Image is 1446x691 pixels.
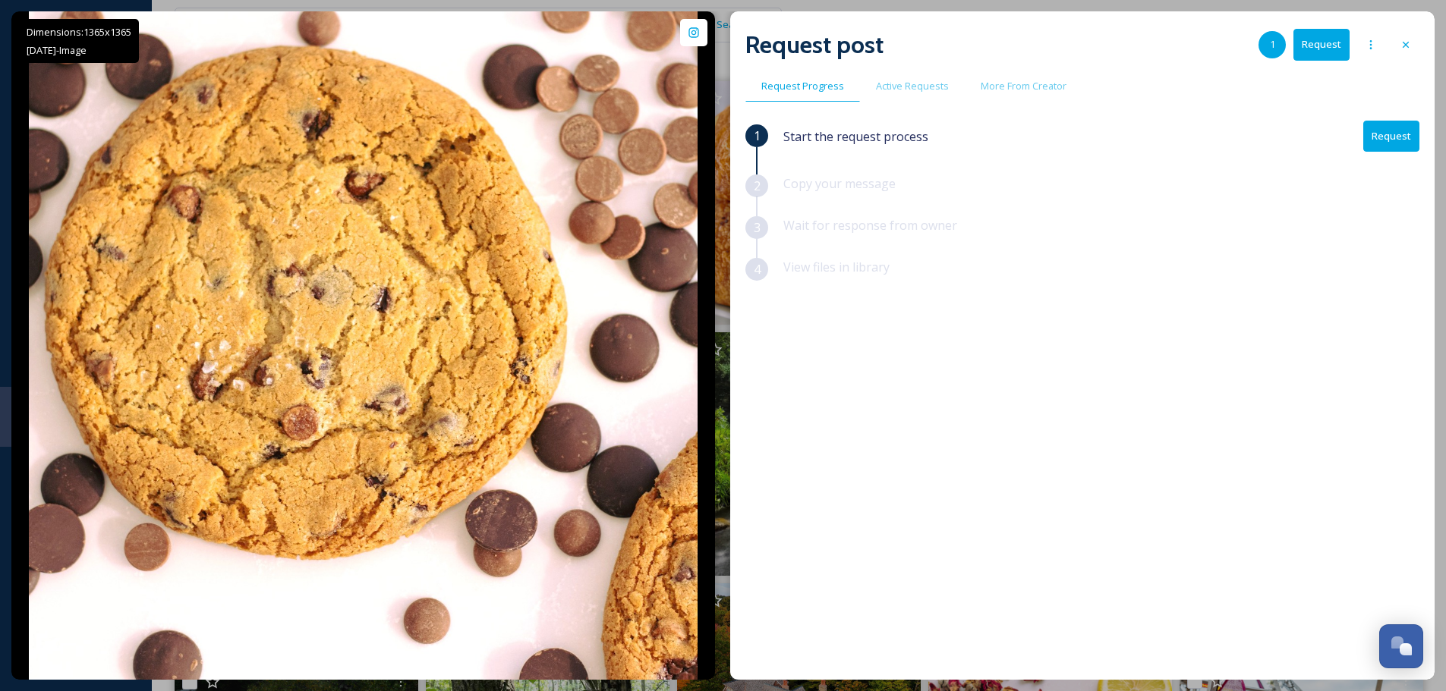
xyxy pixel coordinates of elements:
span: 3 [754,218,761,237]
span: Start the request process [783,127,928,146]
span: 4 [754,260,761,278]
button: Open Chat [1379,624,1423,668]
span: View files in library [783,259,890,275]
span: 1 [1270,37,1275,52]
h2: Request post [745,27,884,63]
span: Wait for response from owner [783,217,957,234]
span: 1 [754,127,761,145]
span: Request Progress [761,79,844,93]
span: Copy your message [783,175,896,192]
span: More From Creator [981,79,1066,93]
button: Request [1363,121,1419,152]
span: 2 [754,177,761,195]
button: Request [1293,29,1350,60]
span: Active Requests [876,79,949,93]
